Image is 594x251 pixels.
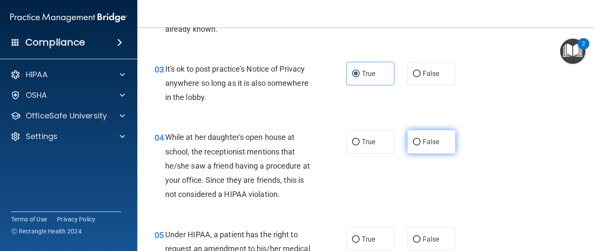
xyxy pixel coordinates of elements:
[10,111,125,121] a: OfficeSafe University
[413,139,421,145] input: False
[11,227,82,236] span: Ⓒ Rectangle Health 2024
[423,138,439,146] span: False
[26,111,107,121] p: OfficeSafe University
[362,138,375,146] span: True
[165,64,309,102] span: It's ok to post practice’s Notice of Privacy anywhere so long as it is also somewhere in the lobby.
[551,192,584,224] iframe: Drift Widget Chat Controller
[25,36,85,48] h4: Compliance
[423,70,439,78] span: False
[10,131,125,142] a: Settings
[26,90,47,100] p: OSHA
[582,44,585,55] div: 2
[155,133,164,143] span: 04
[352,71,360,77] input: True
[352,139,360,145] input: True
[10,70,125,80] a: HIPAA
[57,215,96,224] a: Privacy Policy
[413,71,421,77] input: False
[362,235,375,243] span: True
[11,215,47,224] a: Terms of Use
[155,230,164,240] span: 05
[423,235,439,243] span: False
[26,131,58,142] p: Settings
[352,236,360,243] input: True
[560,39,585,64] button: Open Resource Center, 2 new notifications
[155,64,164,75] span: 03
[413,236,421,243] input: False
[165,133,310,199] span: While at her daughter's open house at school, the receptionist mentions that he/she saw a friend ...
[26,70,48,80] p: HIPAA
[362,70,375,78] span: True
[10,9,127,26] img: PMB logo
[10,90,125,100] a: OSHA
